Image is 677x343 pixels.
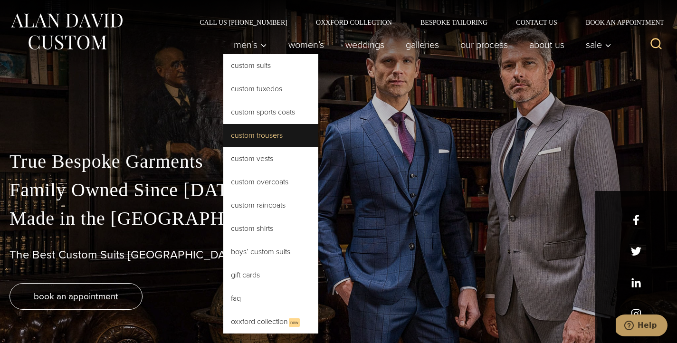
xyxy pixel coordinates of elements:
[289,318,300,327] span: New
[223,287,318,310] a: FAQ
[10,283,143,310] a: book an appointment
[10,147,667,233] p: True Bespoke Garments Family Owned Since [DATE] Made in the [GEOGRAPHIC_DATA]
[223,194,318,217] a: Custom Raincoats
[519,35,575,54] a: About Us
[223,35,617,54] nav: Primary Navigation
[34,289,118,303] span: book an appointment
[278,35,335,54] a: Women’s
[223,101,318,124] a: Custom Sports Coats
[395,35,450,54] a: Galleries
[502,19,572,26] a: Contact Us
[575,35,617,54] button: Child menu of Sale
[572,19,667,26] a: Book an Appointment
[302,19,406,26] a: Oxxford Collection
[223,264,318,286] a: Gift Cards
[223,35,278,54] button: Child menu of Men’s
[223,77,318,100] a: Custom Tuxedos
[223,310,318,333] a: Oxxford CollectionNew
[223,217,318,240] a: Custom Shirts
[185,19,667,26] nav: Secondary Navigation
[223,147,318,170] a: Custom Vests
[616,314,667,338] iframe: Opens a widget where you can chat to one of our agents
[185,19,302,26] a: Call Us [PHONE_NUMBER]
[450,35,519,54] a: Our Process
[223,240,318,263] a: Boys’ Custom Suits
[10,248,667,262] h1: The Best Custom Suits [GEOGRAPHIC_DATA] Has to Offer
[406,19,502,26] a: Bespoke Tailoring
[645,33,667,56] button: View Search Form
[223,124,318,147] a: Custom Trousers
[335,35,395,54] a: weddings
[223,54,318,77] a: Custom Suits
[10,10,124,53] img: Alan David Custom
[223,171,318,193] a: Custom Overcoats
